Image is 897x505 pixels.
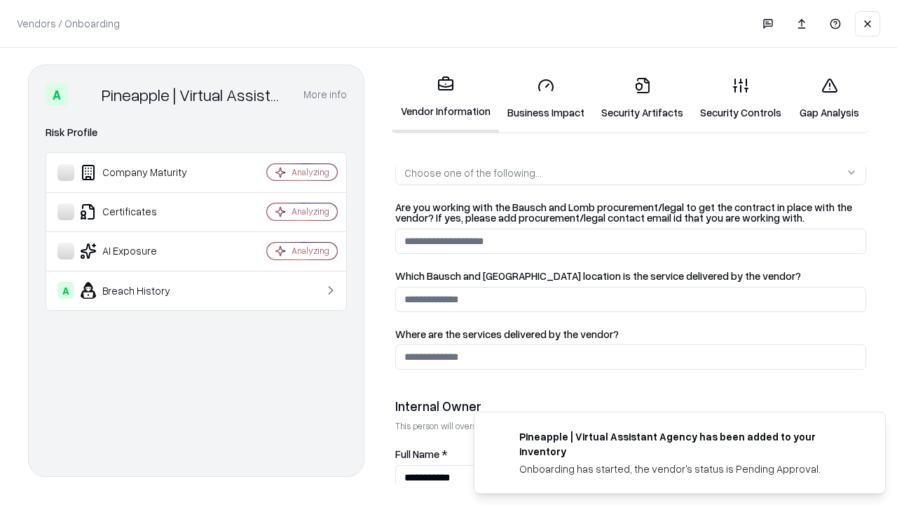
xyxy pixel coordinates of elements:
[292,245,329,257] div: Analyzing
[593,66,692,131] a: Security Artifacts
[74,83,96,106] img: Pineapple | Virtual Assistant Agency
[499,66,593,131] a: Business Impact
[57,282,225,299] div: Breach History
[491,429,508,446] img: trypineapple.com
[404,166,542,180] div: Choose one of the following...
[392,65,499,133] a: Vendor Information
[395,420,866,432] p: This person will oversee the vendor relationship and coordinate any required assessments or appro...
[395,449,866,459] label: Full Name *
[395,202,866,223] label: Are you working with the Bausch and Lomb procurement/legal to get the contract in place with the ...
[395,398,866,415] div: Internal Owner
[519,462,851,476] div: Onboarding has started, the vendor's status is Pending Approval.
[17,16,120,31] p: Vendors / Onboarding
[395,271,866,281] label: Which Bausch and [GEOGRAPHIC_DATA] location is the service delivered by the vendor?
[292,206,329,217] div: Analyzing
[395,329,866,339] label: Where are the services delivered by the vendor?
[46,124,347,141] div: Risk Profile
[790,66,869,131] a: Gap Analysis
[395,160,866,185] button: Choose one of the following...
[57,243,225,260] div: AI Exposure
[692,66,790,131] a: Security Controls
[303,82,347,107] button: More info
[57,164,225,181] div: Company Maturity
[46,83,68,106] div: A
[57,282,74,299] div: A
[292,166,329,178] div: Analyzing
[57,203,225,220] div: Certificates
[102,83,287,106] div: Pineapple | Virtual Assistant Agency
[519,429,851,459] div: Pineapple | Virtual Assistant Agency has been added to your inventory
